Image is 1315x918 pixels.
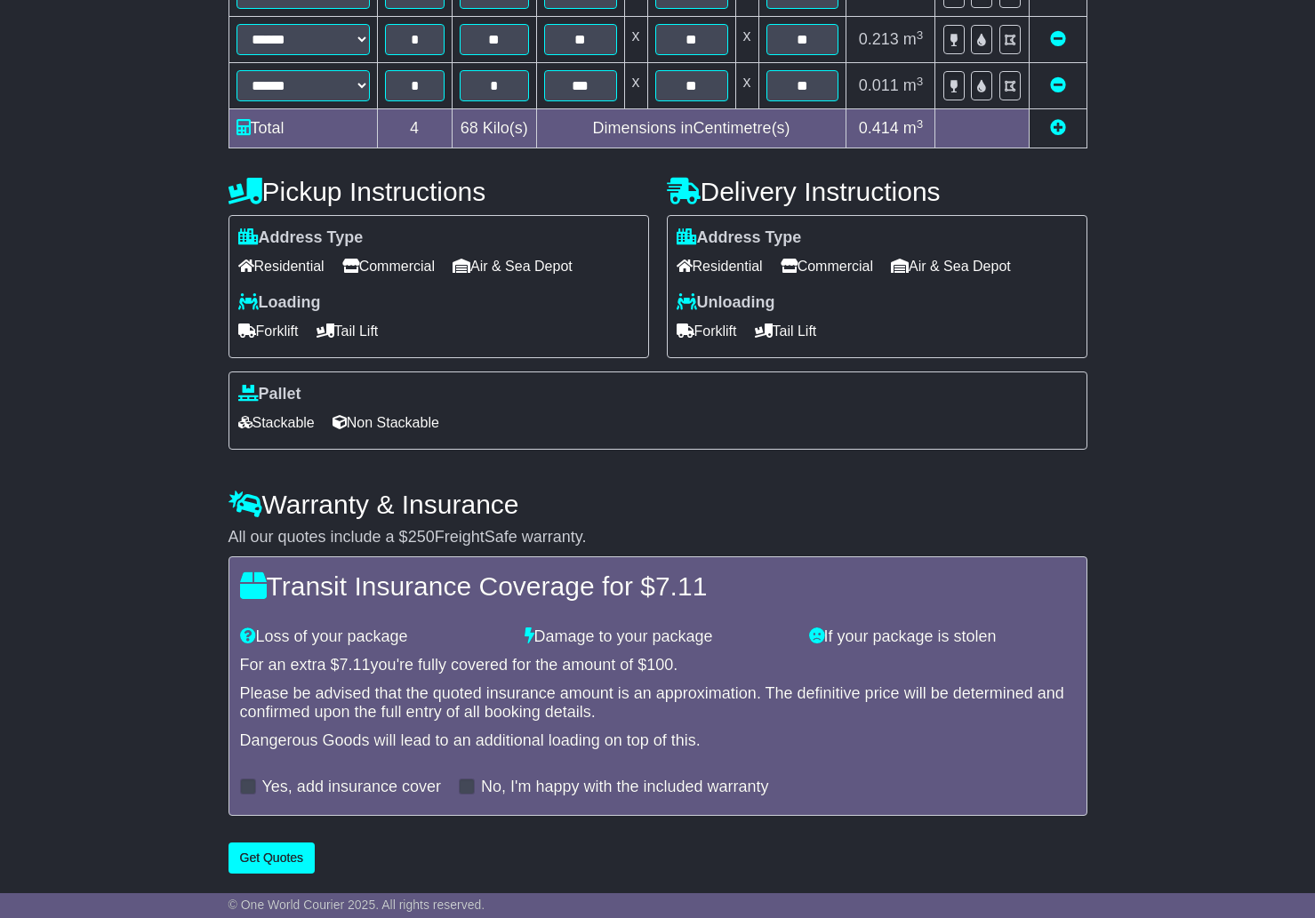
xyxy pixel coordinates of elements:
span: Residential [238,252,325,280]
h4: Transit Insurance Coverage for $ [240,571,1076,601]
td: x [624,63,647,109]
span: 7.11 [655,571,707,601]
h4: Pickup Instructions [229,177,649,206]
span: Forklift [677,317,737,345]
div: Damage to your package [516,627,800,647]
sup: 3 [917,117,924,131]
td: Kilo(s) [452,109,536,148]
label: Pallet [238,385,301,404]
span: Commercial [342,252,435,280]
span: Commercial [781,252,873,280]
a: Remove this item [1050,30,1066,48]
sup: 3 [917,75,924,88]
label: Address Type [238,228,364,248]
div: Loss of your package [231,627,516,647]
span: 100 [646,656,673,674]
td: x [624,17,647,63]
a: Remove this item [1050,76,1066,94]
span: Tail Lift [317,317,379,345]
td: x [735,63,758,109]
span: 0.213 [859,30,899,48]
td: Dimensions in Centimetre(s) [536,109,846,148]
div: Dangerous Goods will lead to an additional loading on top of this. [240,731,1076,751]
div: All our quotes include a $ FreightSafe warranty. [229,528,1087,547]
span: Stackable [238,409,315,436]
div: For an extra $ you're fully covered for the amount of $ . [240,656,1076,675]
h4: Warranty & Insurance [229,490,1087,519]
label: Address Type [677,228,802,248]
span: 0.414 [859,119,899,137]
span: 0.011 [859,76,899,94]
label: Unloading [677,293,775,313]
span: Air & Sea Depot [453,252,573,280]
td: Total [229,109,377,148]
sup: 3 [917,28,924,42]
span: Air & Sea Depot [891,252,1011,280]
button: Get Quotes [229,842,316,874]
td: 4 [377,109,452,148]
label: Yes, add insurance cover [262,778,441,797]
a: Add new item [1050,119,1066,137]
span: Non Stackable [333,409,439,436]
td: x [735,17,758,63]
span: © One World Courier 2025. All rights reserved. [229,898,485,912]
span: 7.11 [340,656,371,674]
span: m [903,30,924,48]
div: If your package is stolen [800,627,1085,647]
div: Please be advised that the quoted insurance amount is an approximation. The definitive price will... [240,684,1076,722]
span: 250 [408,528,435,546]
span: 68 [461,119,478,137]
span: m [903,119,924,137]
h4: Delivery Instructions [667,177,1087,206]
span: Forklift [238,317,299,345]
label: No, I'm happy with the included warranty [481,778,769,797]
span: Residential [677,252,763,280]
span: m [903,76,924,94]
span: Tail Lift [755,317,817,345]
label: Loading [238,293,321,313]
